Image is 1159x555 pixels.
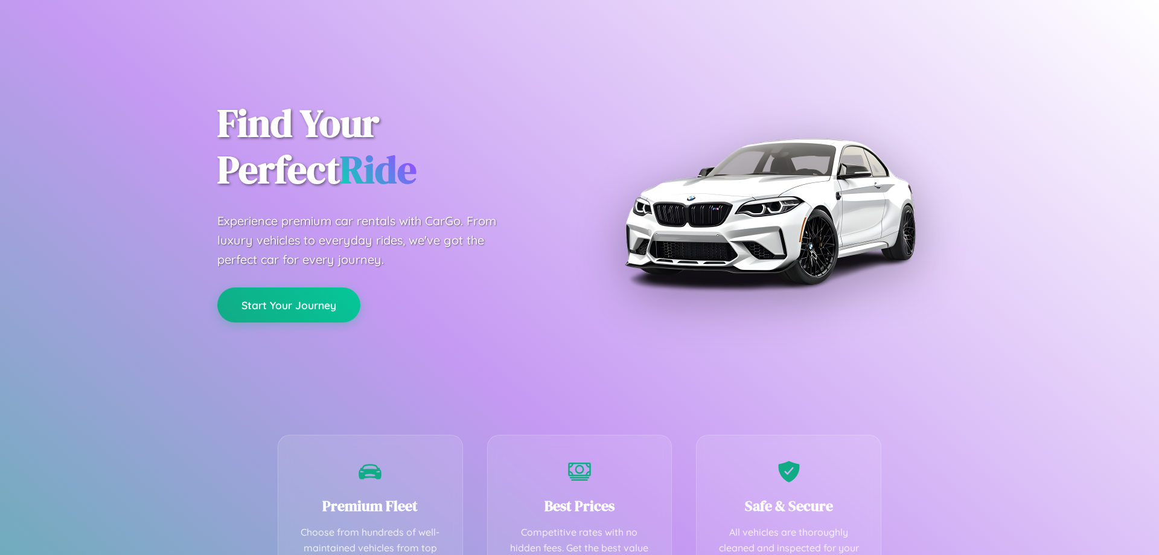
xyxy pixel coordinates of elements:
[217,211,519,269] p: Experience premium car rentals with CarGo. From luxury vehicles to everyday rides, we've got the ...
[619,60,921,362] img: Premium BMW car rental vehicle
[715,496,863,516] h3: Safe & Secure
[217,287,360,322] button: Start Your Journey
[217,100,561,193] h1: Find Your Perfect
[296,496,444,516] h3: Premium Fleet
[506,496,654,516] h3: Best Prices
[340,143,417,196] span: Ride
